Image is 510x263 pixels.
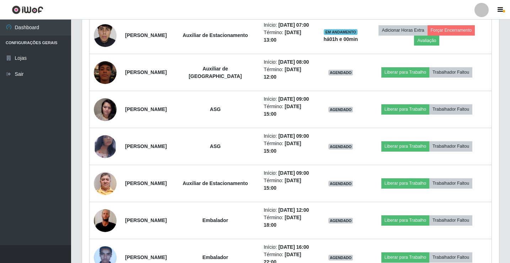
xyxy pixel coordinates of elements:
[12,5,43,14] img: CoreUI Logo
[183,180,248,186] strong: Auxiliar de Estacionamento
[379,25,427,35] button: Adicionar Horas Extra
[328,255,353,261] span: AGENDADO
[264,169,315,177] li: Início:
[264,58,315,66] li: Início:
[264,103,315,118] li: Término:
[264,177,315,192] li: Término:
[125,69,167,75] strong: [PERSON_NAME]
[381,178,429,188] button: Liberar para Trabalho
[264,29,315,44] li: Término:
[328,218,353,223] span: AGENDADO
[278,22,309,28] time: [DATE] 07:00
[264,132,315,140] li: Início:
[381,67,429,77] button: Liberar para Trabalho
[94,52,117,93] img: 1753241527093.jpeg
[278,244,309,250] time: [DATE] 16:00
[429,252,472,262] button: Trabalhador Faltou
[429,104,472,114] button: Trabalhador Faltou
[328,107,353,112] span: AGENDADO
[264,243,315,251] li: Início:
[94,163,117,204] img: 1687914027317.jpeg
[328,181,353,186] span: AGENDADO
[210,143,221,149] strong: ASG
[203,254,228,260] strong: Embalador
[264,66,315,81] li: Término:
[125,217,167,223] strong: [PERSON_NAME]
[125,180,167,186] strong: [PERSON_NAME]
[328,144,353,149] span: AGENDADO
[94,94,117,125] img: 1682608462576.jpeg
[381,252,429,262] button: Liberar para Trabalho
[278,59,309,65] time: [DATE] 08:00
[429,67,472,77] button: Trabalhador Faltou
[278,133,309,139] time: [DATE] 09:00
[381,141,429,151] button: Liberar para Trabalho
[428,25,475,35] button: Forçar Encerramento
[429,178,472,188] button: Trabalhador Faltou
[264,214,315,229] li: Término:
[94,195,117,246] img: 1751591398028.jpeg
[264,21,315,29] li: Início:
[278,170,309,176] time: [DATE] 09:00
[189,66,242,79] strong: Auxiliar de [GEOGRAPHIC_DATA]
[125,32,167,38] strong: [PERSON_NAME]
[278,207,309,213] time: [DATE] 12:00
[278,96,309,102] time: [DATE] 09:00
[264,140,315,155] li: Término:
[429,141,472,151] button: Trabalhador Faltou
[429,215,472,225] button: Trabalhador Faltou
[414,36,439,46] button: Avaliação
[324,29,358,35] span: EM ANDAMENTO
[264,95,315,103] li: Início:
[125,254,167,260] strong: [PERSON_NAME]
[328,70,353,75] span: AGENDADO
[125,106,167,112] strong: [PERSON_NAME]
[183,32,248,38] strong: Auxiliar de Estacionamento
[203,217,228,223] strong: Embalador
[94,10,117,61] img: 1733491183363.jpeg
[94,128,117,165] img: 1748046228717.jpeg
[323,36,358,42] strong: há 01 h e 00 min
[210,106,221,112] strong: ASG
[264,206,315,214] li: Início:
[381,104,429,114] button: Liberar para Trabalho
[125,143,167,149] strong: [PERSON_NAME]
[381,215,429,225] button: Liberar para Trabalho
